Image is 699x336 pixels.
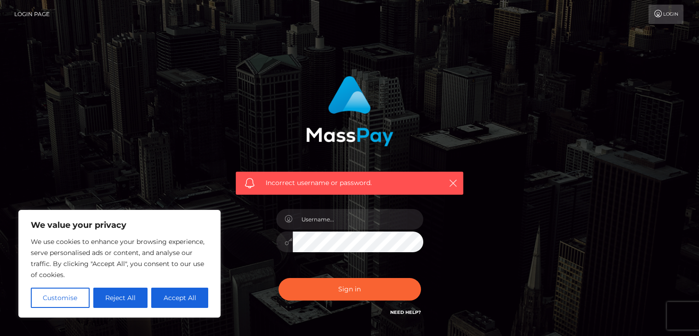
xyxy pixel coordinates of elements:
[306,76,393,146] img: MassPay Login
[278,278,421,301] button: Sign in
[648,5,683,24] a: Login
[31,220,208,231] p: We value your privacy
[390,309,421,315] a: Need Help?
[151,288,208,308] button: Accept All
[293,209,423,230] input: Username...
[18,210,221,318] div: We value your privacy
[31,236,208,280] p: We use cookies to enhance your browsing experience, serve personalised ads or content, and analys...
[31,288,90,308] button: Customise
[14,5,50,24] a: Login Page
[266,178,433,188] span: Incorrect username or password.
[93,288,148,308] button: Reject All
